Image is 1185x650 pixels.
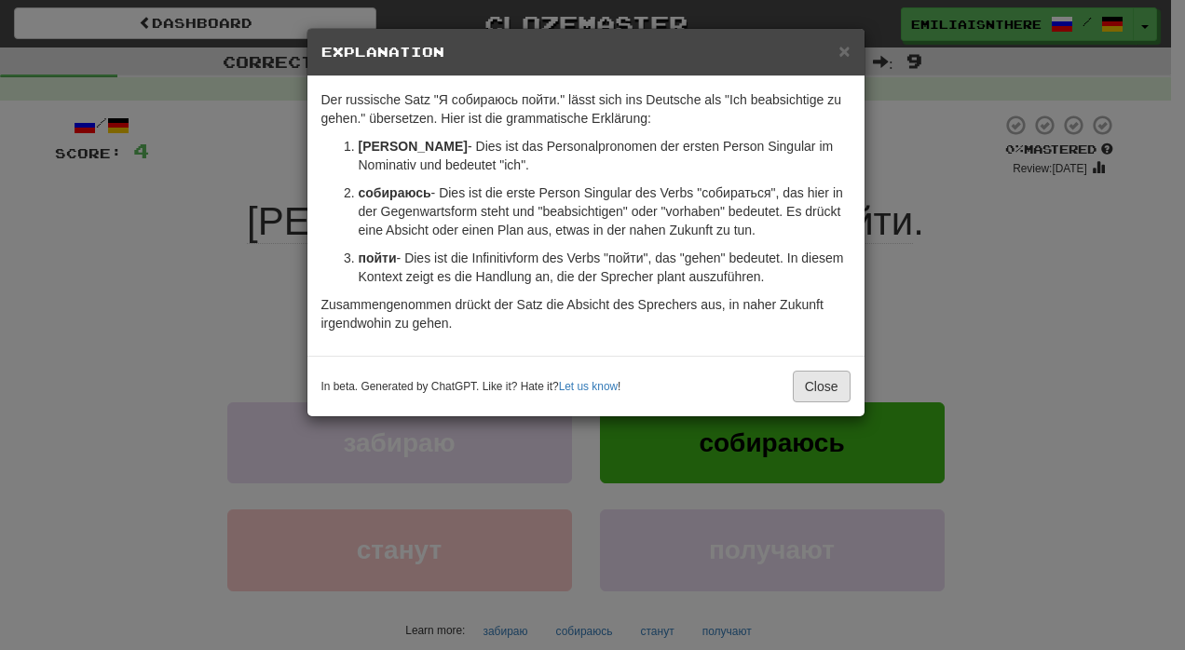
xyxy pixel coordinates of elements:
p: - Dies ist die erste Person Singular des Verbs "собираться", das hier in der Gegenwartsform steht... [359,183,851,239]
p: Der russische Satz "Я собираюсь пойти." lässt sich ins Deutsche als "Ich beabsichtige zu gehen." ... [321,90,851,128]
p: Zusammengenommen drückt der Satz die Absicht des Sprechers aus, in naher Zukunft irgendwohin zu g... [321,295,851,332]
span: × [838,40,850,61]
strong: собираюсь [359,185,431,200]
strong: пойти [359,251,397,265]
h5: Explanation [321,43,851,61]
strong: [PERSON_NAME] [359,139,468,154]
a: Let us know [559,380,618,393]
button: Close [838,41,850,61]
small: In beta. Generated by ChatGPT. Like it? Hate it? ! [321,379,621,395]
p: - Dies ist die Infinitivform des Verbs "пойти", das "gehen" bedeutet. In diesem Kontext zeigt es ... [359,249,851,286]
button: Close [793,371,851,402]
p: - Dies ist das Personalpronomen der ersten Person Singular im Nominativ und bedeutet "ich". [359,137,851,174]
